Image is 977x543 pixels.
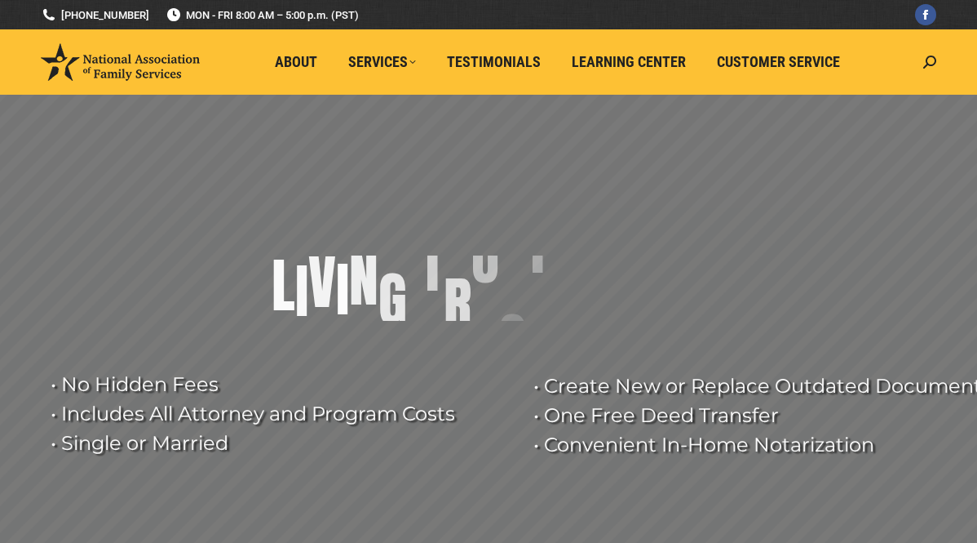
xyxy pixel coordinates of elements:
span: Customer Service [717,53,840,71]
img: National Association of Family Services [41,43,200,81]
div: V [308,250,336,315]
span: MON - FRI 8:00 AM – 5:00 p.m. (PST) [166,7,359,23]
div: T [421,234,444,299]
a: Facebook page opens in new window [915,4,936,25]
span: Services [348,53,416,71]
div: G [378,267,407,332]
div: U [471,225,499,291]
div: T [526,216,549,281]
div: R [444,272,471,337]
rs-layer: • No Hidden Fees • Includes All Attorney and Program Costs • Single or Married [51,370,496,458]
div: S [499,308,526,373]
span: Learning Center [572,53,686,71]
a: Testimonials [435,47,552,78]
div: I [295,259,308,324]
span: About [275,53,317,71]
a: Learning Center [560,47,697,78]
div: L [272,253,295,318]
a: [PHONE_NUMBER] [41,7,149,23]
span: Testimonials [447,53,541,71]
a: Customer Service [705,47,851,78]
div: I [336,257,349,323]
div: N [349,247,378,313]
a: About [263,47,329,78]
